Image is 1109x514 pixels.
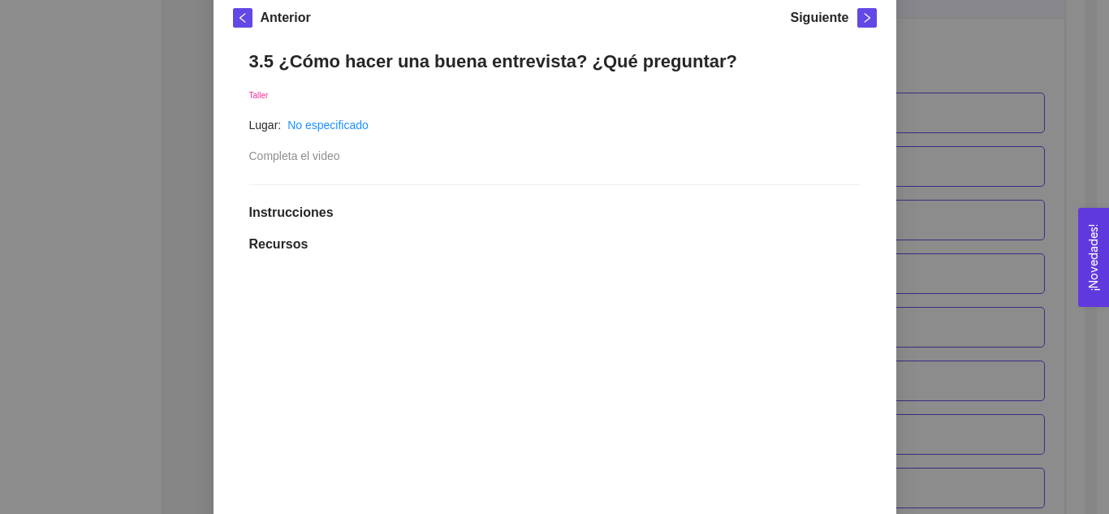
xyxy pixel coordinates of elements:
[234,12,252,24] span: left
[858,12,876,24] span: right
[790,8,848,28] h5: Siguiente
[1078,208,1109,307] button: Open Feedback Widget
[857,8,877,28] button: right
[249,236,861,253] h1: Recursos
[249,116,282,134] article: Lugar:
[249,50,861,72] h1: 3.5 ¿Cómo hacer una buena entrevista? ¿Qué preguntar?
[287,119,369,132] a: No especificado
[249,149,340,162] span: Completa el video
[249,205,861,221] h1: Instrucciones
[233,8,252,28] button: left
[261,8,311,28] h5: Anterior
[249,91,269,100] span: Taller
